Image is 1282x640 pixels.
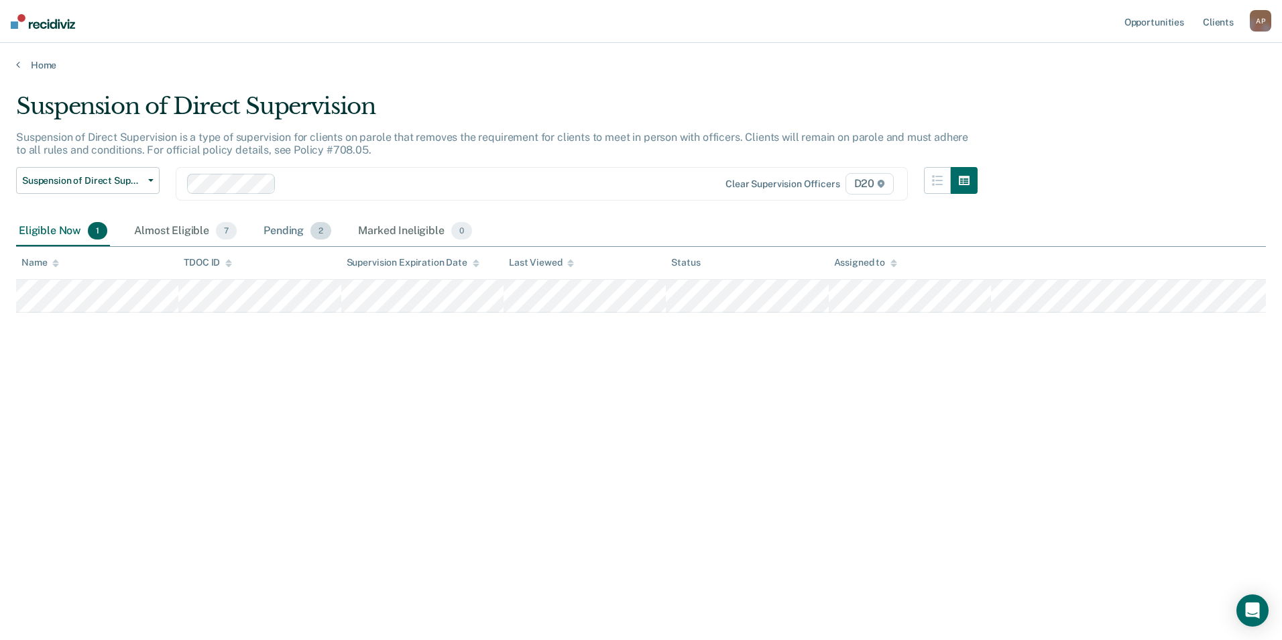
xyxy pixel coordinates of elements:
[347,257,479,268] div: Supervision Expiration Date
[310,222,331,239] span: 2
[184,257,232,268] div: TDOC ID
[16,131,968,156] p: Suspension of Direct Supervision is a type of supervision for clients on parole that removes the ...
[131,217,239,246] div: Almost Eligible7
[1250,10,1271,32] div: A P
[88,222,107,239] span: 1
[16,59,1266,71] a: Home
[1250,10,1271,32] button: AP
[834,257,897,268] div: Assigned to
[21,257,59,268] div: Name
[11,14,75,29] img: Recidiviz
[1236,594,1269,627] div: Open Intercom Messenger
[725,178,839,190] div: Clear supervision officers
[22,175,143,186] span: Suspension of Direct Supervision
[16,217,110,246] div: Eligible Now1
[846,173,894,195] span: D20
[261,217,334,246] div: Pending2
[509,257,574,268] div: Last Viewed
[16,167,160,194] button: Suspension of Direct Supervision
[355,217,475,246] div: Marked Ineligible0
[451,222,472,239] span: 0
[216,222,237,239] span: 7
[16,93,978,131] div: Suspension of Direct Supervision
[671,257,700,268] div: Status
